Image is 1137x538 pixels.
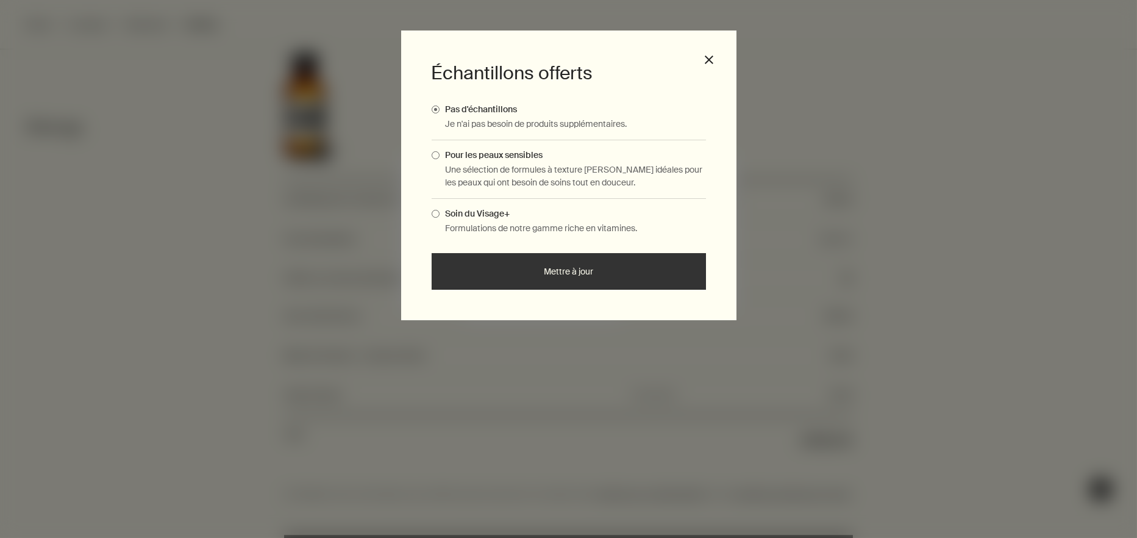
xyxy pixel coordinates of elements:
[440,208,510,219] span: Soin du Visage+
[446,163,706,189] p: Une sélection de formules à texture [PERSON_NAME] idéales pour les peaux qui ont besoin de soins ...
[432,253,706,290] button: Mettre à jour
[704,54,715,65] button: close
[432,61,706,85] h3: Échantillons offerts
[446,222,706,235] p: Formulations de notre gamme riche en vitamines.
[446,118,706,131] p: Je n'ai pas besoin de produits supplémentaires.
[440,104,518,115] span: Pas d'échantillons
[440,149,543,160] span: Pour les peaux sensibles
